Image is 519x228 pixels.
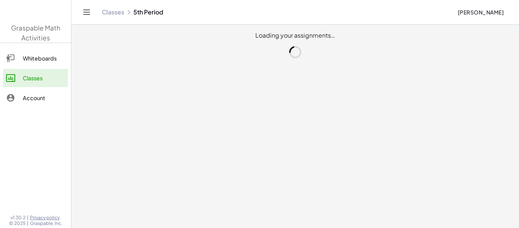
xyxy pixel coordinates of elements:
a: Classes [102,8,124,16]
div: Loading your assignments… [84,31,507,58]
a: Whiteboards [3,49,68,67]
div: Whiteboards [23,54,65,63]
span: | [27,220,28,226]
span: [PERSON_NAME] [457,9,504,16]
div: Account [23,93,65,102]
span: | [27,215,28,221]
span: v1.30.2 [11,215,25,221]
span: Graspable Math Activities [11,24,60,42]
button: Toggle navigation [81,6,93,18]
span: Graspable, Inc. [30,220,62,226]
a: Account [3,89,68,107]
button: [PERSON_NAME] [451,5,510,19]
a: Privacy policy [30,215,62,221]
a: Classes [3,69,68,87]
span: © 2025 [9,220,25,226]
div: Classes [23,73,65,83]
